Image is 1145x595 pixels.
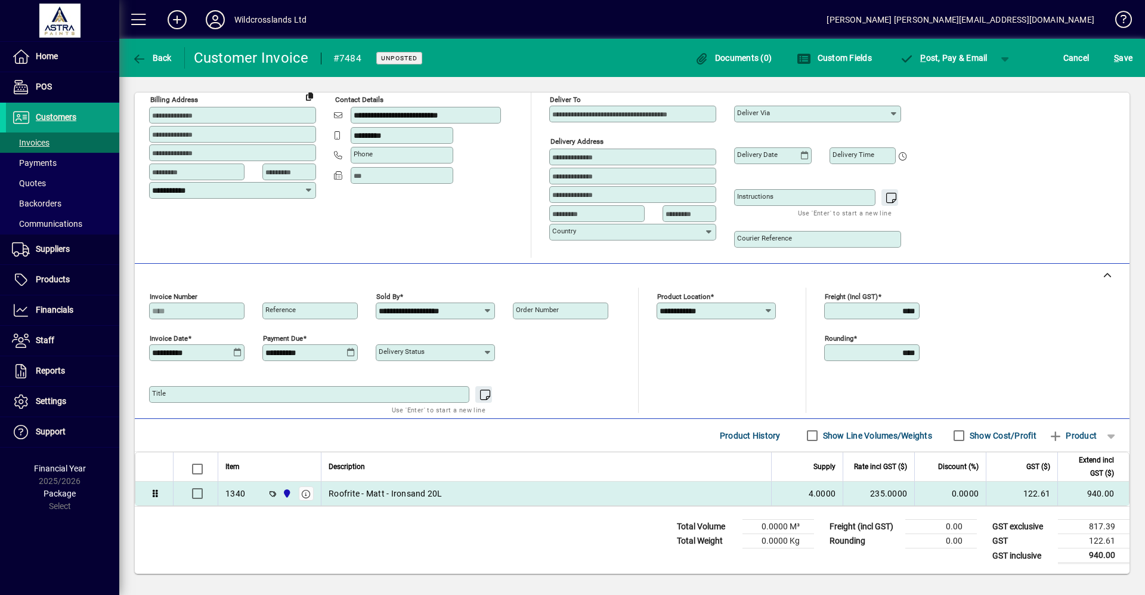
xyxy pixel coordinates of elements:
mat-label: Product location [657,292,710,301]
span: Unposted [381,54,417,62]
label: Show Cost/Profit [967,430,1036,442]
app-page-header-button: Back [119,47,185,69]
mat-label: Title [152,389,166,397]
a: Support [6,417,119,447]
a: Suppliers [6,235,119,264]
mat-label: Order number [516,306,559,314]
mat-label: Delivery time [833,150,874,159]
span: Package [44,489,76,498]
div: [PERSON_NAME] [PERSON_NAME][EMAIL_ADDRESS][DOMAIN_NAME] [827,10,1094,29]
mat-label: Delivery date [737,150,778,159]
td: GST inclusive [986,548,1058,563]
a: Communications [6,214,119,234]
button: Back [129,47,175,69]
mat-label: Payment due [263,334,303,343]
span: Invoices [12,138,49,147]
span: Reports [36,366,65,375]
mat-label: Phone [354,150,373,158]
div: #7484 [333,49,361,68]
a: Reports [6,356,119,386]
mat-hint: Use 'Enter' to start a new line [392,403,485,417]
mat-label: Courier Reference [737,234,792,242]
a: Products [6,265,119,295]
span: Support [36,427,66,436]
td: Total Volume [671,520,742,534]
td: Freight (incl GST) [824,520,905,534]
div: 235.0000 [850,488,907,500]
td: 817.39 [1058,520,1129,534]
span: Financials [36,305,73,315]
td: 940.00 [1058,548,1129,563]
a: Financials [6,295,119,325]
mat-label: Rounding [825,334,853,343]
span: Communications [12,219,82,229]
span: GST ($) [1026,460,1050,473]
mat-label: Deliver via [737,109,770,117]
mat-label: Invoice date [150,334,188,343]
button: Post, Pay & Email [894,47,994,69]
mat-label: Reference [265,306,296,314]
span: Products [36,275,70,284]
span: 4.0000 [809,488,836,500]
a: Settings [6,387,119,417]
span: Quotes [12,178,46,188]
button: Documents (0) [691,47,775,69]
span: Christchurch [279,487,293,500]
a: POS [6,72,119,102]
div: 1340 [225,488,245,500]
span: Settings [36,396,66,406]
button: Cancel [1060,47,1093,69]
span: Custom Fields [797,53,872,63]
span: S [1114,53,1119,63]
span: Home [36,51,58,61]
span: Payments [12,158,57,168]
a: Backorders [6,193,119,214]
td: 0.0000 M³ [742,520,814,534]
td: 122.61 [986,482,1057,505]
td: 122.61 [1058,534,1129,548]
label: Show Line Volumes/Weights [821,430,932,442]
span: Financial Year [34,464,86,473]
mat-label: Delivery status [379,347,425,356]
span: POS [36,82,52,91]
td: GST exclusive [986,520,1058,534]
button: Custom Fields [794,47,875,69]
mat-label: Freight (incl GST) [825,292,878,301]
td: 0.00 [905,534,977,548]
mat-label: Invoice number [150,292,197,301]
td: GST [986,534,1058,548]
span: Staff [36,335,54,345]
a: Quotes [6,173,119,193]
td: Rounding [824,534,905,548]
span: Discount (%) [938,460,979,473]
a: Home [6,42,119,72]
button: Product [1042,425,1103,446]
span: Product History [720,426,781,445]
span: Customers [36,112,76,122]
td: 0.0000 [914,482,986,505]
a: Payments [6,153,119,173]
span: ost, Pay & Email [900,53,988,63]
div: Customer Invoice [194,48,309,67]
button: Copy to Delivery address [300,87,319,106]
mat-label: Country [552,227,576,235]
mat-label: Sold by [376,292,400,301]
a: Knowledge Base [1106,2,1130,41]
span: Description [329,460,365,473]
span: Backorders [12,199,61,208]
mat-label: Deliver To [550,95,581,104]
span: Roofrite - Matt - Ironsand 20L [329,488,442,500]
mat-hint: Use 'Enter' to start a new line [798,206,892,220]
mat-label: Instructions [737,192,773,201]
span: Back [132,53,172,63]
span: Rate incl GST ($) [854,460,907,473]
span: Suppliers [36,244,70,254]
span: Item [225,460,240,473]
td: 940.00 [1057,482,1129,505]
td: Total Weight [671,534,742,548]
button: Add [158,9,196,30]
td: 0.0000 Kg [742,534,814,548]
button: Product History [715,425,785,446]
span: Extend incl GST ($) [1065,454,1114,480]
span: ave [1114,48,1132,67]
